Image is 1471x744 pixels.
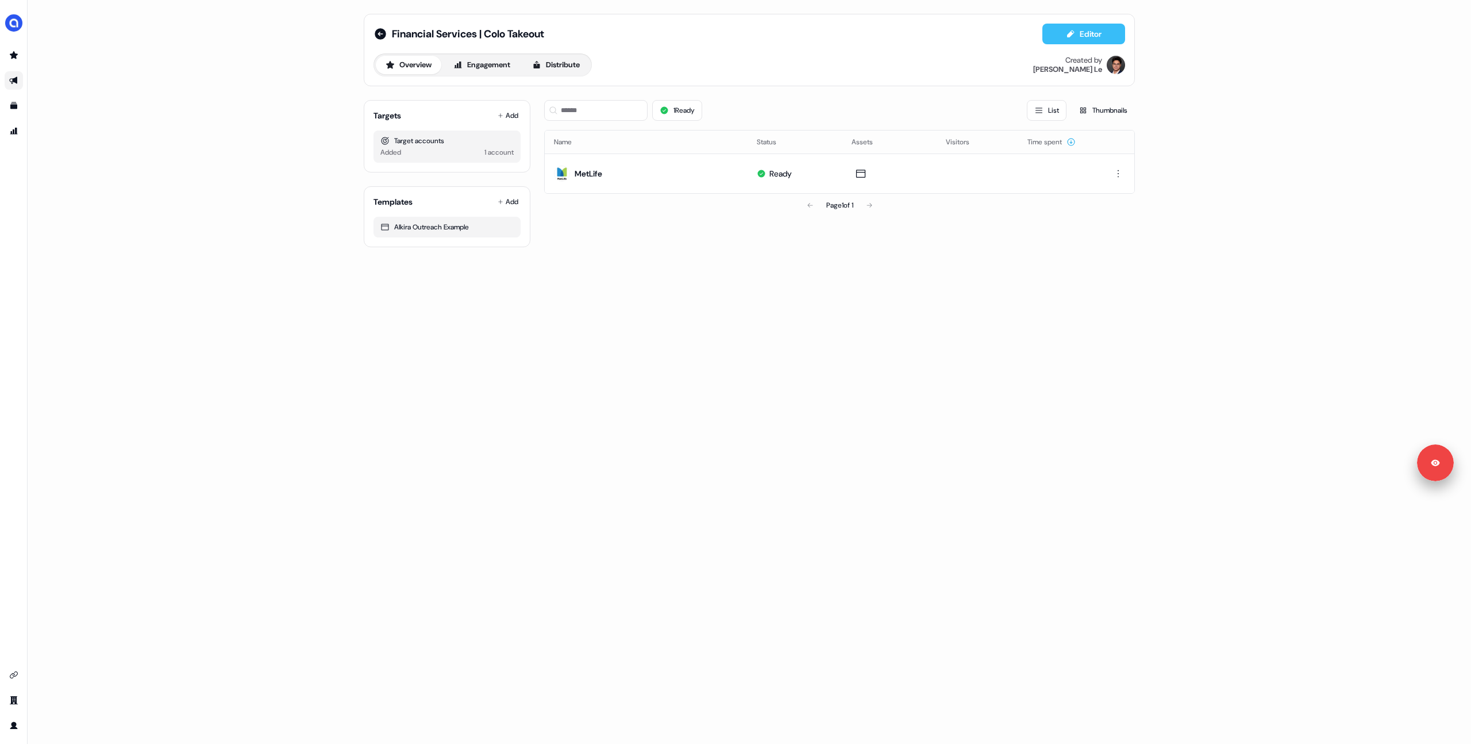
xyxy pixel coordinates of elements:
[1042,24,1125,44] button: Editor
[5,122,23,140] a: Go to attribution
[946,132,983,152] button: Visitors
[522,56,590,74] button: Distribute
[444,56,520,74] button: Engagement
[1027,132,1076,152] button: Time spent
[5,691,23,710] a: Go to team
[484,147,514,158] div: 1 account
[826,200,853,211] div: Page 1 of 1
[373,196,413,208] div: Templates
[1065,56,1102,65] div: Created by
[554,132,586,152] button: Name
[769,168,792,179] div: Ready
[5,97,23,115] a: Go to templates
[5,46,23,64] a: Go to prospects
[1027,100,1066,121] button: List
[380,147,401,158] div: Added
[495,108,521,124] button: Add
[5,716,23,735] a: Go to profile
[575,168,602,179] div: MetLife
[376,56,441,74] button: Overview
[1033,65,1102,74] div: [PERSON_NAME] Le
[652,100,702,121] button: 1Ready
[1107,56,1125,74] img: Hugh
[1071,100,1135,121] button: Thumbnails
[1042,29,1125,41] a: Editor
[392,27,544,41] span: Financial Services | Colo Takeout
[5,666,23,684] a: Go to integrations
[757,132,790,152] button: Status
[373,110,401,121] div: Targets
[5,71,23,90] a: Go to outbound experience
[380,221,514,233] div: Alkira Outreach Example
[380,135,514,147] div: Target accounts
[842,131,937,154] th: Assets
[495,194,521,210] button: Add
